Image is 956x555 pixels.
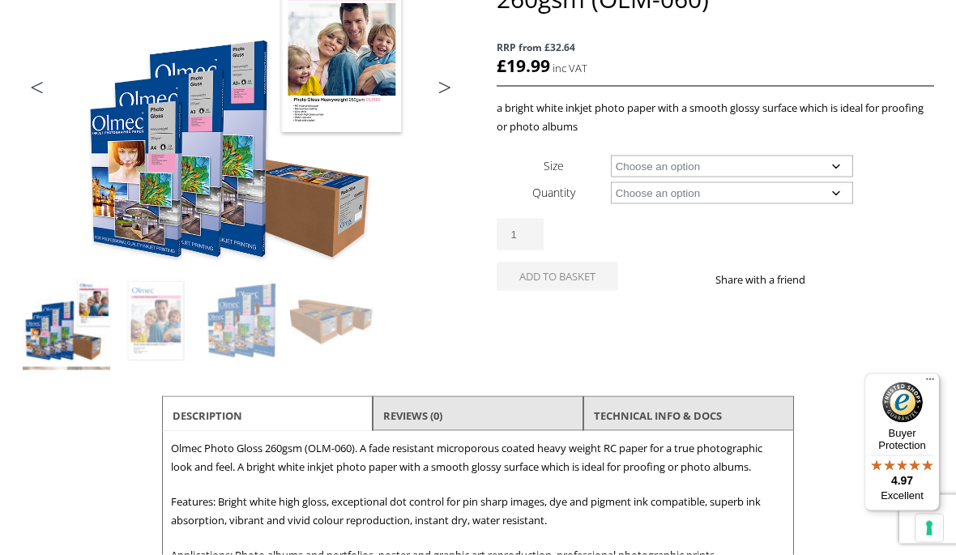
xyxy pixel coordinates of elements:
[201,278,288,365] img: Olmec Glossy Inkjet Photo Paper 260gsm (OLM-060) - Image 3
[290,278,378,365] img: Olmec Glossy Inkjet Photo Paper 260gsm (OLM-060) - Image 4
[497,263,618,291] button: Add to basket
[112,278,199,365] img: Olmec Glossy Inkjet Photo Paper 260gsm (OLM-060) - Image 2
[171,493,785,530] p: Features: Bright white high gloss, exceptional dot control for pin sharp images, dye and pigment ...
[915,514,943,542] button: Your consent preferences for tracking technologies
[864,273,877,286] img: email sharing button
[825,273,838,286] img: facebook sharing button
[532,185,575,200] label: Quantity
[715,271,825,289] p: Share with a friend
[23,367,110,455] img: Olmec Glossy Inkjet Photo Paper 260gsm (OLM-060) - Image 5
[23,278,110,365] img: Olmec Glossy Inkjet Photo Paper 260gsm (OLM-060)
[594,401,722,430] a: TECHNICAL INFO & DOCS
[864,427,940,451] p: Buyer Protection
[864,489,940,502] p: Excellent
[497,54,550,77] bdi: 19.99
[497,38,934,57] span: RRP from £32.64
[882,382,923,423] img: Trusted Shops Trustmark
[497,219,544,250] input: Product quantity
[864,374,940,511] button: Trusted Shops TrustmarkBuyer Protection4.97Excellent
[920,374,940,393] button: Menu
[383,401,442,430] a: Reviews (0)
[544,158,564,173] label: Size
[497,99,934,136] p: a bright white inkjet photo paper with a smooth glossy surface which is ideal for proofing or pho...
[891,474,913,487] span: 4.97
[497,54,506,77] span: £
[844,273,857,286] img: twitter sharing button
[171,439,785,476] p: Olmec Photo Gloss 260gsm (OLM-060). A fade resistant microporous coated heavy weight RC paper for...
[173,401,242,430] a: Description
